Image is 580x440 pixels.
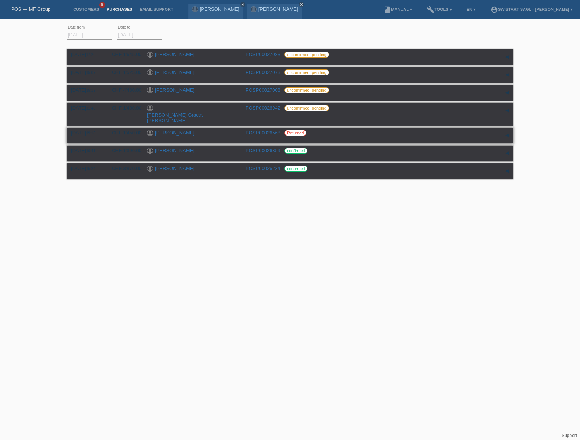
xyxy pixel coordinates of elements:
a: [PERSON_NAME] [200,6,240,12]
a: Support [561,433,577,438]
i: close [241,3,245,6]
a: [PERSON_NAME] [155,52,195,57]
a: close [299,2,304,7]
div: CHF 3'870.00 [106,166,141,171]
a: Customers [69,7,103,12]
span: 11:48 [86,106,95,110]
a: POSP00026234 [245,166,280,171]
span: 10:41 [86,149,95,153]
div: [DATE] [71,148,101,153]
div: expand/collapse [502,148,513,159]
i: close [299,3,303,6]
a: Purchases [103,7,136,12]
div: expand/collapse [502,87,513,98]
a: POS — MF Group [11,6,50,12]
a: Email Support [136,7,177,12]
a: POSP00027008 [245,87,280,93]
a: close [240,2,245,7]
a: [PERSON_NAME] [155,87,195,93]
span: 15:12 [86,88,95,92]
a: POSP00027073 [245,69,280,75]
a: POSP00027083 [245,52,280,57]
div: expand/collapse [502,69,513,81]
div: [DATE] [71,87,101,93]
a: account_circleSwistart Sagl - [PERSON_NAME] ▾ [487,7,576,12]
label: confirmed [284,148,307,154]
div: [DATE] [71,166,101,171]
span: 17:20 [86,53,95,57]
div: [DATE] [71,105,101,111]
div: [DATE] [71,130,101,136]
a: POSP00026568 [245,130,280,136]
div: expand/collapse [502,52,513,63]
div: [DATE] [71,52,101,57]
a: [PERSON_NAME] [155,148,195,153]
div: CHF 1'390.00 [106,148,141,153]
a: POSP00026359 [245,148,280,153]
i: build [427,6,434,13]
label: Returned [284,130,306,136]
label: unconfirmed, pending [284,105,329,111]
div: CHF 4'480.00 [106,87,141,93]
div: CHF 1'525.00 [106,69,141,75]
a: [PERSON_NAME] [155,69,195,75]
label: confirmed [284,166,307,172]
div: CHF 1'490.00 [106,105,141,111]
a: [PERSON_NAME] Gracas [PERSON_NAME] [147,112,203,123]
i: account_circle [491,6,498,13]
label: unconfirmed, pending [284,52,329,58]
span: 19:18 [86,131,95,135]
div: expand/collapse [502,105,513,116]
a: POSP00026942 [245,105,280,111]
div: CHF 1'645.00 [106,52,141,57]
div: expand/collapse [502,166,513,177]
div: CHF 1'450.00 [106,130,141,136]
span: 15:07 [86,71,95,75]
a: [PERSON_NAME] [155,130,195,136]
i: book [384,6,391,13]
div: [DATE] [71,69,101,75]
a: bookManual ▾ [380,7,416,12]
div: expand/collapse [502,130,513,141]
a: [PERSON_NAME] [155,166,195,171]
span: 6 [99,2,105,8]
a: [PERSON_NAME] [258,6,298,12]
label: unconfirmed, pending [284,69,329,75]
a: buildTools ▾ [423,7,456,12]
a: EN ▾ [463,7,479,12]
span: 15:24 [86,167,95,171]
label: unconfirmed, pending [284,87,329,93]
